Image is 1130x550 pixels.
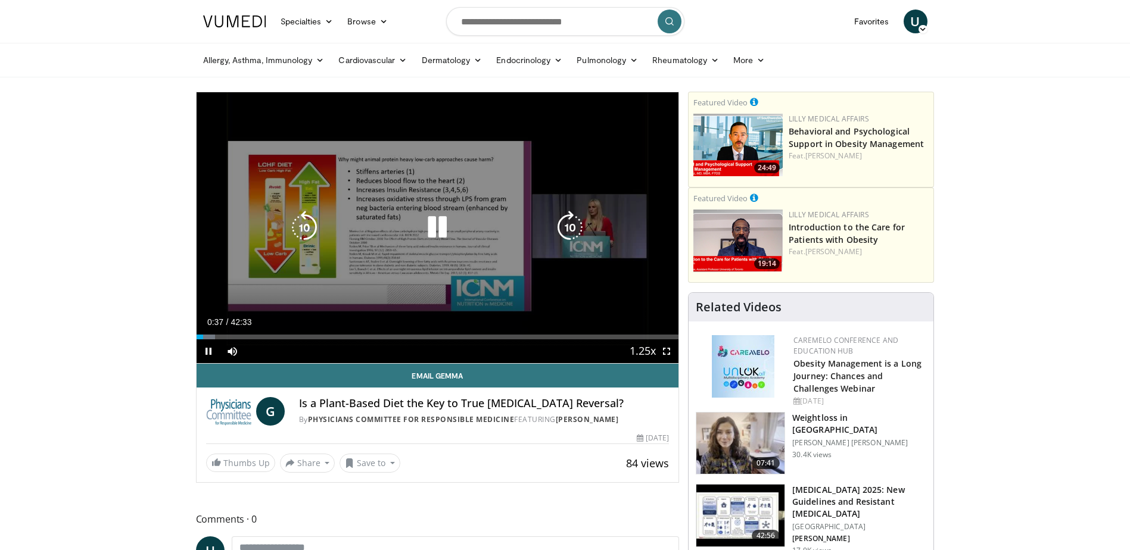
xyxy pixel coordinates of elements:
p: [PERSON_NAME] [792,534,926,543]
button: Save to [340,454,400,473]
div: By FEATURING [299,414,669,425]
a: Lilly Medical Affairs [789,114,869,124]
a: Thumbs Up [206,454,275,472]
div: [DATE] [637,433,669,443]
a: G [256,397,285,426]
small: Featured Video [693,97,748,108]
p: 30.4K views [792,450,832,460]
button: Share [280,454,335,473]
span: Comments 0 [196,511,680,527]
h4: Is a Plant-Based Diet the Key to True [MEDICAL_DATA] Reversal? [299,397,669,410]
a: Obesity Management is a Long Journey: Chances and Challenges Webinar [793,358,922,394]
a: Cardiovascular [331,48,414,72]
span: 42:56 [752,530,780,542]
small: Featured Video [693,193,748,204]
button: Mute [220,339,244,363]
button: Pause [197,339,220,363]
a: Allergy, Asthma, Immunology [196,48,332,72]
h4: Related Videos [696,300,782,314]
span: 0:37 [207,317,223,327]
a: 07:41 Weightloss in [GEOGRAPHIC_DATA] [PERSON_NAME] [PERSON_NAME] 30.4K views [696,412,926,475]
video-js: Video Player [197,92,679,364]
a: Specialties [273,10,341,33]
img: acc2e291-ced4-4dd5-b17b-d06994da28f3.png.150x105_q85_crop-smart_upscale.png [693,210,783,272]
img: ba3304f6-7838-4e41-9c0f-2e31ebde6754.png.150x105_q85_crop-smart_upscale.png [693,114,783,176]
div: Feat. [789,246,929,257]
h3: Weightloss in [GEOGRAPHIC_DATA] [792,412,926,436]
img: 45df64a9-a6de-482c-8a90-ada250f7980c.png.150x105_q85_autocrop_double_scale_upscale_version-0.2.jpg [712,335,774,398]
img: VuMedi Logo [203,15,266,27]
p: [PERSON_NAME] [PERSON_NAME] [792,438,926,448]
a: Lilly Medical Affairs [789,210,869,220]
h3: [MEDICAL_DATA] 2025: New Guidelines and Resistant [MEDICAL_DATA] [792,484,926,520]
a: Pulmonology [569,48,645,72]
a: [PERSON_NAME] [805,151,862,161]
div: Feat. [789,151,929,161]
a: [PERSON_NAME] [805,246,862,257]
img: Physicians Committee for Responsible Medicine [206,397,251,426]
div: Progress Bar [197,335,679,339]
a: 19:14 [693,210,783,272]
a: [PERSON_NAME] [556,414,619,424]
span: 19:14 [754,258,780,269]
a: 24:49 [693,114,783,176]
a: Behavioral and Psychological Support in Obesity Management [789,126,924,149]
button: Playback Rate [631,339,655,363]
img: 9983fed1-7565-45be-8934-aef1103ce6e2.150x105_q85_crop-smart_upscale.jpg [696,412,785,474]
img: 280bcb39-0f4e-42eb-9c44-b41b9262a277.150x105_q85_crop-smart_upscale.jpg [696,485,785,546]
a: Physicians Committee for Responsible Medicine [308,414,515,424]
span: 24:49 [754,162,780,173]
a: Endocrinology [489,48,569,72]
a: Dermatology [415,48,490,72]
p: [GEOGRAPHIC_DATA] [792,522,926,532]
span: / [226,317,229,327]
span: 42:33 [231,317,251,327]
a: More [726,48,772,72]
a: U [904,10,927,33]
a: Favorites [847,10,896,33]
span: 84 views [626,456,669,470]
a: Browse [340,10,395,33]
button: Fullscreen [655,339,678,363]
a: Email Gemma [197,364,679,387]
span: 07:41 [752,457,780,469]
input: Search topics, interventions [446,7,684,36]
a: CaReMeLO Conference and Education Hub [793,335,898,356]
a: Introduction to the Care for Patients with Obesity [789,221,905,245]
div: [DATE] [793,396,924,407]
a: Rheumatology [645,48,726,72]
